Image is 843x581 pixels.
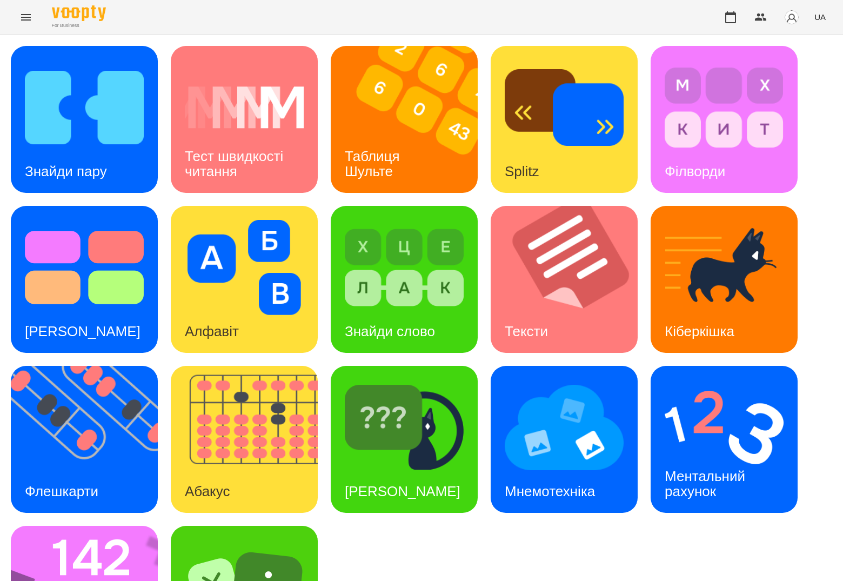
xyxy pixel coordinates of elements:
[185,148,287,179] h3: Тест швидкості читання
[171,366,331,513] img: Абакус
[25,163,107,179] h3: Знайди пару
[171,366,318,513] a: АбакусАбакус
[810,7,830,27] button: UA
[185,60,304,155] img: Тест швидкості читання
[25,60,144,155] img: Знайди пару
[665,468,749,499] h3: Ментальний рахунок
[491,46,638,193] a: SplitzSplitz
[345,483,460,499] h3: [PERSON_NAME]
[331,46,478,193] a: Таблиця ШультеТаблиця Шульте
[52,5,106,21] img: Voopty Logo
[11,366,158,513] a: ФлешкартиФлешкарти
[491,366,638,513] a: МнемотехнікаМнемотехніка
[665,380,784,475] img: Ментальний рахунок
[331,366,478,513] a: Знайди Кіберкішку[PERSON_NAME]
[665,220,784,315] img: Кіберкішка
[13,4,39,30] button: Menu
[491,206,651,353] img: Тексти
[345,323,435,339] h3: Знайди слово
[665,323,734,339] h3: Кіберкішка
[505,163,539,179] h3: Splitz
[784,10,799,25] img: avatar_s.png
[331,206,478,353] a: Знайди словоЗнайди слово
[345,220,464,315] img: Знайди слово
[505,380,624,475] img: Мнемотехніка
[25,483,98,499] h3: Флешкарти
[651,366,798,513] a: Ментальний рахунокМентальний рахунок
[665,60,784,155] img: Філворди
[25,220,144,315] img: Тест Струпа
[185,483,230,499] h3: Абакус
[651,206,798,353] a: КіберкішкаКіберкішка
[25,323,140,339] h3: [PERSON_NAME]
[185,323,239,339] h3: Алфавіт
[505,483,595,499] h3: Мнемотехніка
[814,11,826,23] span: UA
[331,46,491,193] img: Таблиця Шульте
[665,163,725,179] h3: Філворди
[491,206,638,353] a: ТекстиТексти
[11,206,158,353] a: Тест Струпа[PERSON_NAME]
[171,46,318,193] a: Тест швидкості читанняТест швидкості читання
[651,46,798,193] a: ФілвордиФілворди
[505,323,548,339] h3: Тексти
[505,60,624,155] img: Splitz
[52,22,106,29] span: For Business
[345,148,404,179] h3: Таблиця Шульте
[171,206,318,353] a: АлфавітАлфавіт
[11,366,171,513] img: Флешкарти
[345,380,464,475] img: Знайди Кіберкішку
[185,220,304,315] img: Алфавіт
[11,46,158,193] a: Знайди паруЗнайди пару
